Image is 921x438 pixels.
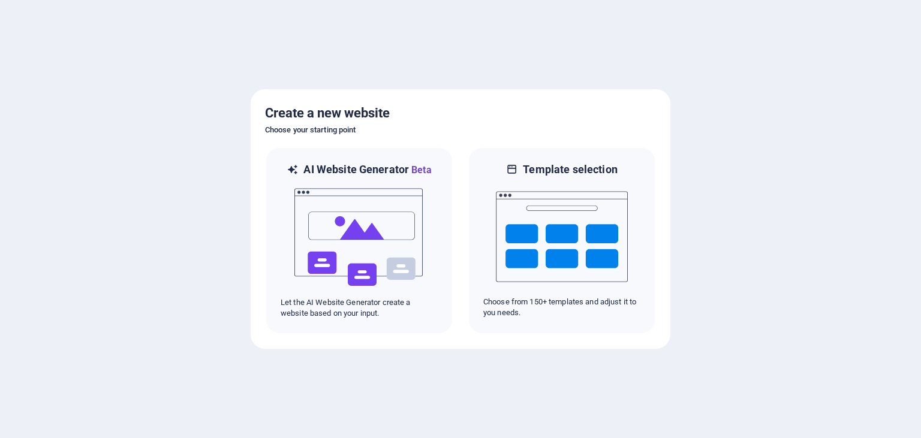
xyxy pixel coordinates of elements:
p: Choose from 150+ templates and adjust it to you needs. [483,297,640,318]
h6: AI Website Generator [303,162,431,177]
div: Template selectionChoose from 150+ templates and adjust it to you needs. [468,147,656,334]
h6: Template selection [523,162,617,177]
img: ai [293,177,425,297]
div: AI Website GeneratorBetaaiLet the AI Website Generator create a website based on your input. [265,147,453,334]
h6: Choose your starting point [265,123,656,137]
span: Beta [409,164,432,176]
h5: Create a new website [265,104,656,123]
p: Let the AI Website Generator create a website based on your input. [281,297,438,319]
